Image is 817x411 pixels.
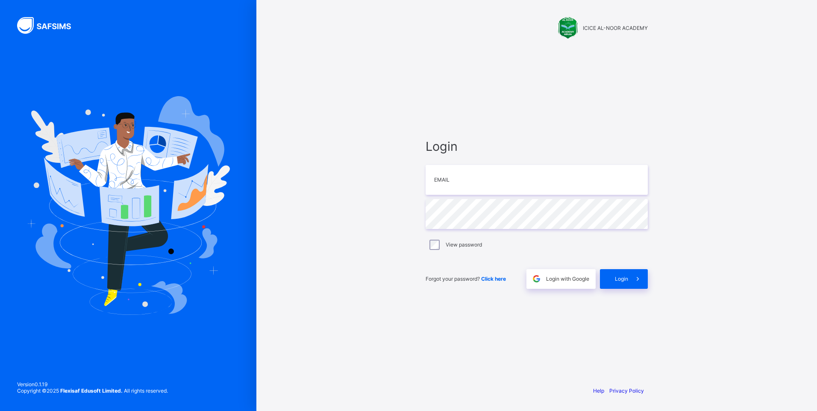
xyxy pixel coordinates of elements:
span: Copyright © 2025 All rights reserved. [17,388,168,394]
span: Version 0.1.19 [17,381,168,388]
strong: Flexisaf Edusoft Limited. [60,388,123,394]
span: Login [615,276,628,282]
img: Hero Image [26,96,230,315]
span: ICICE AL-NOOR ACADEMY [583,25,648,31]
a: Click here [481,276,506,282]
img: google.396cfc9801f0270233282035f929180a.svg [532,274,541,284]
span: Login [426,139,648,154]
a: Help [593,388,604,394]
span: Login with Google [546,276,589,282]
a: Privacy Policy [609,388,644,394]
span: Forgot your password? [426,276,506,282]
label: View password [446,241,482,248]
img: SAFSIMS Logo [17,17,81,34]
